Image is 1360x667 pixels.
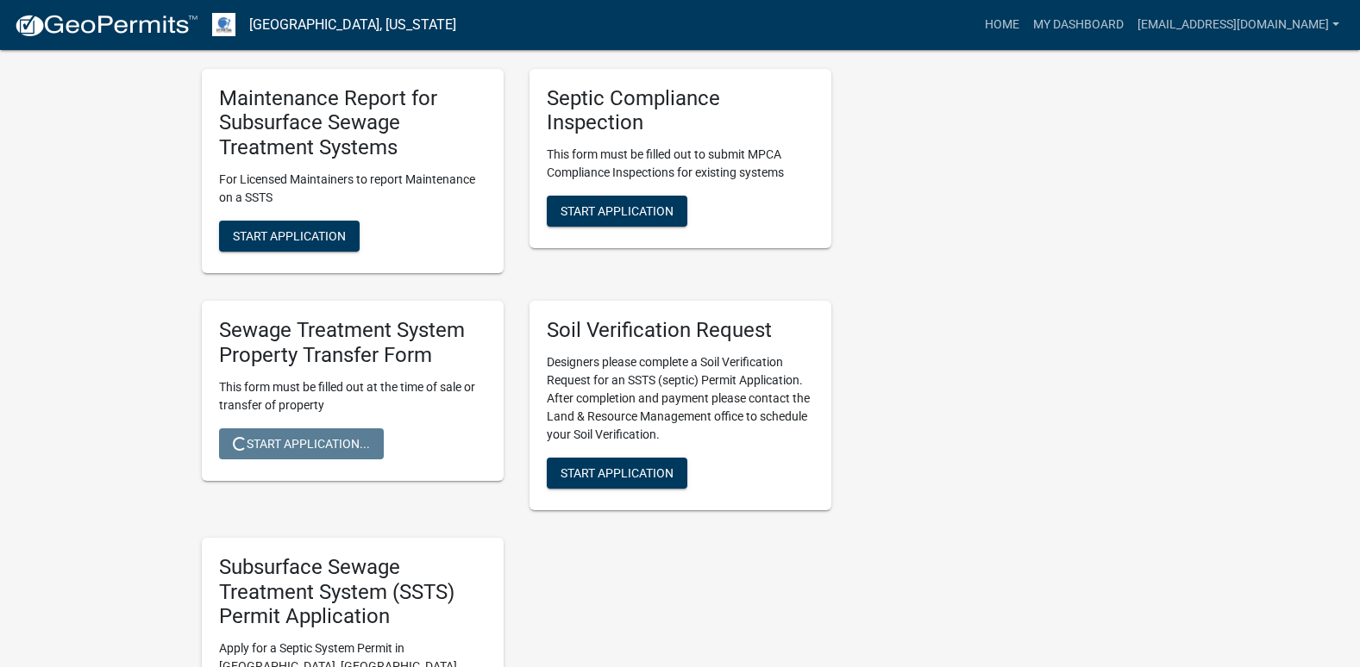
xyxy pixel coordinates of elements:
[219,318,486,368] h5: Sewage Treatment System Property Transfer Form
[547,146,814,182] p: This form must be filled out to submit MPCA Compliance Inspections for existing systems
[219,378,486,415] p: This form must be filled out at the time of sale or transfer of property
[561,204,674,218] span: Start Application
[233,436,370,450] span: Start Application...
[1131,9,1346,41] a: [EMAIL_ADDRESS][DOMAIN_NAME]
[219,428,384,459] button: Start Application...
[547,353,814,444] p: Designers please complete a Soil Verification Request for an SSTS (septic) Permit Application. Af...
[561,465,674,479] span: Start Application
[547,458,687,489] button: Start Application
[547,86,814,136] h5: Septic Compliance Inspection
[219,86,486,160] h5: Maintenance Report for Subsurface Sewage Treatment Systems
[233,229,346,243] span: Start Application
[212,13,235,36] img: Otter Tail County, Minnesota
[547,196,687,227] button: Start Application
[249,10,456,40] a: [GEOGRAPHIC_DATA], [US_STATE]
[219,221,360,252] button: Start Application
[219,171,486,207] p: For Licensed Maintainers to report Maintenance on a SSTS
[219,555,486,629] h5: Subsurface Sewage Treatment System (SSTS) Permit Application
[978,9,1026,41] a: Home
[1026,9,1131,41] a: My Dashboard
[547,318,814,343] h5: Soil Verification Request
